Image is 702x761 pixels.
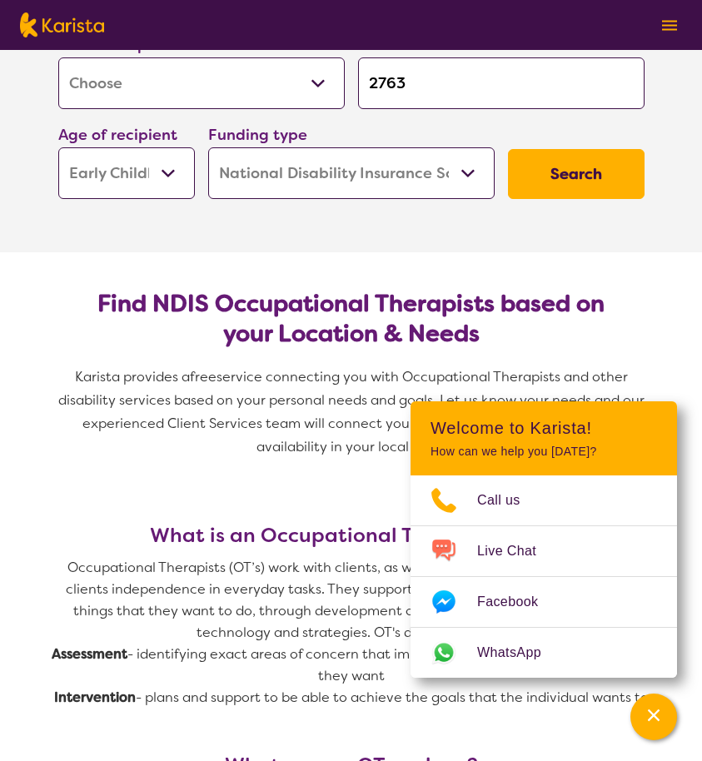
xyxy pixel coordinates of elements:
p: - identifying exact areas of concern that impact the client being able to do what they want [52,644,651,687]
h3: What is an Occupational Therapist (OT)? [52,524,651,547]
label: Age of recipient [58,125,177,145]
h2: Welcome to Karista! [431,418,657,438]
span: Call us [477,488,540,513]
div: Channel Menu [411,401,677,678]
ul: Choose channel [411,475,677,678]
p: How can we help you [DATE]? [431,445,657,459]
img: menu [662,20,677,31]
label: Funding type [208,125,307,145]
strong: Assessment [52,645,127,663]
button: Search [508,149,645,199]
img: Karista logo [20,12,104,37]
span: Facebook [477,589,558,614]
p: Occupational Therapists (OT’s) work with clients, as well as their families, to improve the clien... [52,557,651,644]
p: - plans and support to be able to achieve the goals that the individual wants to [52,687,651,709]
a: Web link opens in a new tab. [411,628,677,678]
input: Type [358,57,645,109]
span: free [190,368,217,385]
span: Karista provides a [75,368,190,385]
button: Channel Menu [630,694,677,740]
h2: Find NDIS Occupational Therapists based on your Location & Needs [72,289,631,349]
span: service connecting you with Occupational Therapists and other disability services based on your p... [58,368,648,455]
span: WhatsApp [477,640,561,665]
span: Live Chat [477,539,556,564]
strong: Intervention [54,689,136,706]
